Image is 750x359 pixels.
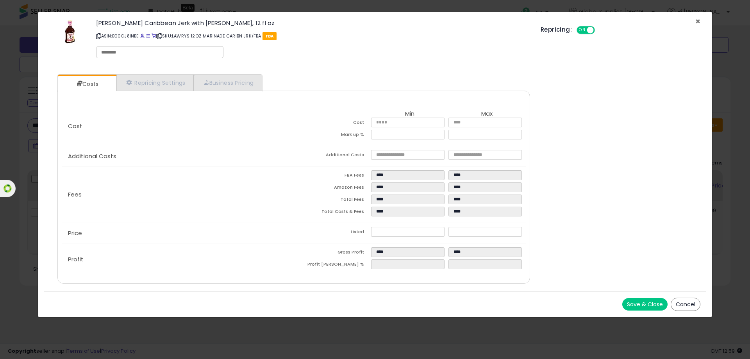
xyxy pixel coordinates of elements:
td: FBA Fees [294,170,371,182]
button: Save & Close [622,298,668,311]
a: BuyBox page [140,33,145,39]
img: 41k0LFBRNBL._SL60_.jpg [58,20,82,43]
a: Your listing only [152,33,156,39]
p: Additional Costs [62,153,294,159]
p: Fees [62,191,294,198]
td: Profit [PERSON_NAME] % [294,259,371,271]
td: Total Fees [294,195,371,207]
th: Min [371,111,448,118]
a: Business Pricing [194,75,262,91]
span: × [695,16,700,27]
td: Listed [294,227,371,239]
span: OFF [594,27,606,34]
h5: Repricing: [541,27,572,33]
span: FBA [262,32,277,40]
a: All offer listings [146,33,150,39]
span: ON [577,27,587,34]
td: Additional Costs [294,150,371,162]
p: Cost [62,123,294,129]
td: Amazon Fees [294,182,371,195]
a: Costs [58,76,116,92]
td: Mark up % [294,130,371,142]
td: Cost [294,118,371,130]
td: Total Costs & Fees [294,207,371,219]
th: Max [448,111,526,118]
p: Profit [62,256,294,263]
button: Cancel [671,298,700,311]
a: Repricing Settings [116,75,194,91]
p: Price [62,230,294,236]
p: ASIN: B00CJ8INBE | SKU: LAWRYS 12OZ MARINADE CARIBN JRK/FBA [96,30,529,42]
td: Gross Profit [294,247,371,259]
h3: [PERSON_NAME] Caribbean Jerk with [PERSON_NAME], 12 fl oz [96,20,529,26]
